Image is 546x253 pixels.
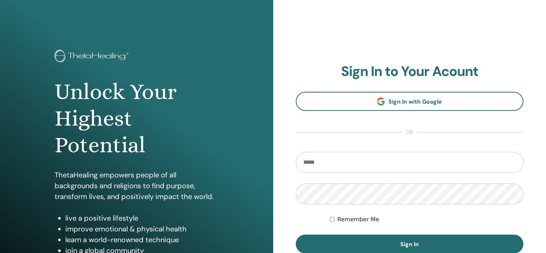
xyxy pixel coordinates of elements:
[337,215,379,224] label: Remember Me
[400,240,419,248] span: Sign In
[388,98,442,105] span: Sign In with Google
[296,92,524,111] a: Sign In with Google
[65,223,219,234] li: improve emotional & physical health
[402,128,417,137] span: or
[55,78,219,159] h1: Unlock Your Highest Potential
[330,215,523,224] div: Keep me authenticated indefinitely or until I manually logout
[55,170,219,202] p: ThetaHealing empowers people of all backgrounds and religions to find purpose, transform lives, a...
[65,234,219,245] li: learn a world-renowned technique
[296,63,524,80] h2: Sign In to Your Acount
[65,213,219,223] li: live a positive lifestyle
